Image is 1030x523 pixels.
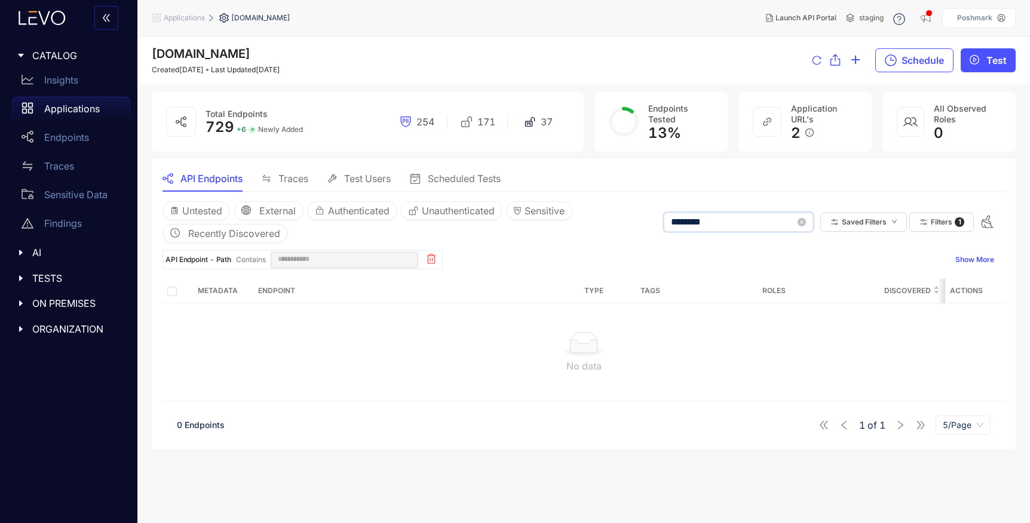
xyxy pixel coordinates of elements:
[102,13,111,24] span: double-left
[44,132,89,143] p: Endpoints
[798,217,806,227] span: close-circle
[879,420,885,430] span: 1
[955,256,994,264] span: Show More
[902,55,944,66] span: Schedule
[798,218,806,226] span: close-circle
[22,217,33,229] span: warning
[648,103,688,124] span: Endpoints Tested
[234,201,304,220] button: globalExternal
[182,205,222,216] span: Untested
[44,218,82,229] p: Findings
[17,325,25,333] span: caret-right
[164,14,205,22] span: Applications
[17,51,25,60] span: caret-right
[961,48,1016,72] button: play-circleTest
[7,316,130,342] div: ORGANIZATION
[842,218,887,226] span: Saved Filters
[541,116,553,127] span: 37
[891,219,897,225] span: down
[12,125,130,154] a: Endpoints
[12,154,130,183] a: Traces
[206,109,268,119] span: Total Endpoints
[163,224,288,243] button: clock-circleRecently Discovered
[820,213,907,232] button: Saved Filtersdown
[416,116,434,127] span: 254
[525,205,565,216] span: Sensitive
[850,48,861,72] button: plus
[17,274,25,282] span: caret-right
[954,250,995,269] button: Show More
[177,420,225,430] span: 0 Endpoints
[236,251,266,269] span: Contains
[17,248,25,257] span: caret-right
[812,49,821,73] button: reload
[219,13,231,23] span: setting
[163,201,230,220] button: Untested
[7,291,130,316] div: ON PREMISES
[328,205,390,216] span: Authenticated
[859,14,884,22] span: staging
[94,6,118,30] button: double-left
[945,279,1005,303] th: Actions
[636,279,758,303] th: Tags
[32,247,121,258] span: AI
[762,117,772,127] span: link
[791,125,801,141] span: 2
[182,279,253,303] th: Metadata
[12,97,130,125] a: Applications
[262,174,271,183] span: swap
[506,201,572,220] button: Sensitive
[44,75,78,85] p: Insights
[206,118,234,136] span: 729
[812,56,821,66] span: reload
[648,124,681,141] span: 13 %
[943,416,983,434] span: 5/Page
[237,125,246,134] span: + 6
[805,128,814,137] span: info-circle
[401,201,502,220] button: Unauthenticated
[44,161,74,171] p: Traces
[172,361,995,371] div: No data
[909,213,974,232] button: Filters 1
[934,125,943,141] span: 0
[944,284,985,297] span: Modified
[12,211,130,240] a: Findings
[165,254,231,265] p: API Endpoint - Path
[756,8,846,27] button: Launch API Portal
[32,324,121,334] span: ORGANIZATION
[259,205,296,216] span: External
[7,266,130,291] div: TESTS
[44,103,100,114] p: Applications
[17,299,25,307] span: caret-right
[32,50,121,61] span: CATALOG
[231,14,290,22] span: [DOMAIN_NAME]
[12,68,130,97] a: Insights
[791,103,837,124] span: Application URL's
[307,201,397,220] button: Authenticated
[850,54,861,67] span: plus
[327,174,337,183] span: tool
[986,55,1007,66] span: Test
[44,189,108,200] p: Sensitive Data
[859,420,885,430] span: of
[931,218,952,226] span: Filters
[278,173,308,184] span: Traces
[170,228,180,239] span: clock-circle
[934,103,986,124] span: All Observed Roles
[32,298,121,309] span: ON PREMISES
[253,279,552,303] th: Endpoint
[152,47,250,61] span: [DOMAIN_NAME]
[428,173,501,184] span: Scheduled Tests
[180,173,243,184] span: API Endpoints
[859,420,865,430] span: 1
[241,205,251,216] span: global
[422,205,495,216] span: Unauthenticated
[188,228,280,239] span: Recently Discovered
[7,43,130,68] div: CATALOG
[875,48,954,72] button: Schedule
[12,183,130,211] a: Sensitive Data
[758,279,879,303] th: Roles
[7,240,130,265] div: AI
[344,173,391,184] span: Test Users
[884,284,931,297] span: Discovered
